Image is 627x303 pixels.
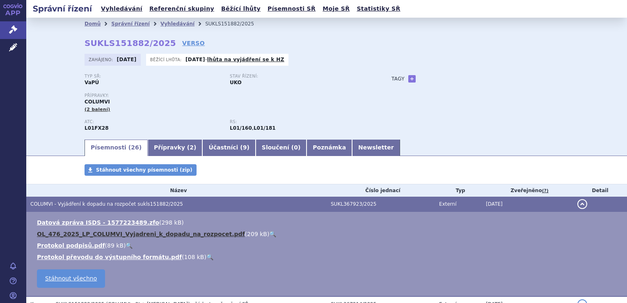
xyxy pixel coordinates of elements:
[205,18,265,30] li: SUKLS151882/2025
[96,167,192,173] span: Stáhnout všechny písemnosti (zip)
[577,199,587,209] button: detail
[85,164,197,176] a: Stáhnout všechny písemnosti (zip)
[219,3,263,14] a: Běžící lhůty
[161,219,181,226] span: 298 kB
[37,254,182,260] a: Protokol převodu do výstupního formátu.pdf
[148,140,202,156] a: Přípravky (2)
[150,56,183,63] span: Běžící lhůta:
[184,254,204,260] span: 108 kB
[408,75,416,83] a: +
[37,218,619,227] li: ( )
[482,197,573,212] td: [DATE]
[26,3,98,14] h2: Správní řízení
[30,201,183,207] span: COLUMVI - Vyjádření k dopadu na rozpočet sukls151882/2025
[185,57,205,62] strong: [DATE]
[352,140,400,156] a: Newsletter
[230,74,367,79] p: Stav řízení:
[265,3,318,14] a: Písemnosti SŘ
[85,38,176,48] strong: SUKLS151882/2025
[107,242,124,249] span: 89 kB
[230,119,367,124] p: RS:
[435,184,482,197] th: Typ
[320,3,352,14] a: Moje SŘ
[37,231,245,237] a: OL_476_2025_LP_COLUMVI_Vyjadreni_k_dopadu_na_rozpocet.pdf
[482,184,573,197] th: Zveřejněno
[85,21,101,27] a: Domů
[256,140,307,156] a: Sloučení (0)
[230,125,252,131] strong: monoklonální protilátky a konjugáty protilátka – léčivo
[207,57,284,62] a: lhůta na vyjádření se k HZ
[111,21,150,27] a: Správní řízení
[542,188,549,194] abbr: (?)
[391,74,405,84] h3: Tagy
[254,125,276,131] strong: glofitamab pro indikaci relabující / refrakterní difuzní velkobuněčný B-lymfom (DLBCL)
[182,39,205,47] a: VERSO
[354,3,403,14] a: Statistiky SŘ
[89,56,114,63] span: Zahájeno:
[85,93,375,98] p: Přípravky:
[327,184,435,197] th: Číslo jednací
[85,140,148,156] a: Písemnosti (26)
[247,231,267,237] span: 209 kB
[37,241,619,250] li: ( )
[26,184,327,197] th: Název
[269,231,276,237] a: 🔍
[37,253,619,261] li: ( )
[230,80,242,85] strong: UKO
[37,242,105,249] a: Protokol podpisů.pdf
[147,3,217,14] a: Referenční skupiny
[243,144,247,151] span: 9
[85,125,109,131] strong: GLOFITAMAB
[85,80,99,85] strong: VaPÚ
[439,201,456,207] span: Externí
[85,99,110,105] span: COLUMVI
[573,184,627,197] th: Detail
[307,140,352,156] a: Poznámka
[37,269,105,288] a: Stáhnout všechno
[131,144,139,151] span: 26
[85,74,222,79] p: Typ SŘ:
[185,56,284,63] p: -
[327,197,435,212] td: SUKL367923/2025
[190,144,194,151] span: 2
[85,107,110,112] span: (2 balení)
[85,119,222,124] p: ATC:
[230,119,375,132] div: ,
[294,144,298,151] span: 0
[98,3,145,14] a: Vyhledávání
[117,57,137,62] strong: [DATE]
[202,140,255,156] a: Účastníci (9)
[126,242,133,249] a: 🔍
[37,230,619,238] li: ( )
[37,219,159,226] a: Datová zpráva ISDS - 1577223489.zfo
[206,254,213,260] a: 🔍
[160,21,195,27] a: Vyhledávání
